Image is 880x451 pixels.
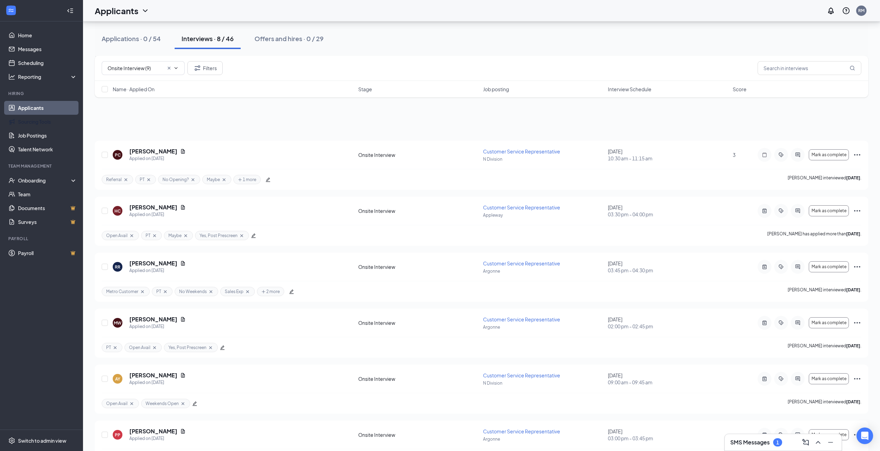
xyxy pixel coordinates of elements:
button: ComposeMessage [800,437,811,448]
svg: ActiveChat [794,152,802,158]
div: Switch to admin view [18,437,66,444]
div: Reporting [18,73,77,80]
span: Customer Service Representative [483,316,560,322]
button: Mark as complete [809,429,849,440]
span: Stage [358,86,372,93]
button: Mark as complete [809,149,849,160]
span: Weekends Open [146,401,179,406]
svg: Collapse [67,7,74,14]
b: [DATE] [846,231,860,236]
span: No Opening? [163,177,189,182]
button: Filter Filters [187,61,223,75]
button: Mark as complete [809,205,849,216]
span: Maybe [207,177,220,182]
svg: ActiveChat [794,376,802,382]
h3: SMS Messages [730,439,770,446]
div: 1 [776,440,779,445]
span: Interview Schedule [608,86,651,93]
svg: UserCheck [8,177,15,184]
b: [DATE] [846,175,860,180]
span: Job posting [483,86,509,93]
div: AY [115,376,120,382]
svg: Cross [239,233,244,238]
div: [DATE] [608,372,729,386]
a: Team [18,187,77,201]
span: Customer Service Representative [483,148,560,154]
span: Yes, Post Prescreen [200,233,238,238]
svg: ChevronDown [141,7,149,15]
div: [DATE] [608,204,729,218]
p: Argonne [483,268,604,274]
p: Argonne [483,436,604,442]
span: Mark as complete [812,376,846,381]
span: Referral [106,177,122,182]
span: edit [192,401,197,406]
span: 1 more [238,177,256,182]
p: N Division [483,380,604,386]
span: 03:00 pm - 03:45 pm [608,435,729,442]
a: Home [18,28,77,42]
a: Sourcing Tools [18,115,77,129]
svg: Ellipses [853,151,861,159]
p: [PERSON_NAME] interviewed . [788,343,861,352]
span: 02:00 pm - 02:45 pm [608,323,729,330]
span: Open Avail [129,345,150,350]
div: [DATE] [608,260,729,274]
div: Onsite Interview [358,431,479,438]
div: MW [114,320,121,326]
div: [DATE] [608,428,729,442]
button: Mark as complete [809,261,849,272]
h5: [PERSON_NAME] [129,204,177,211]
svg: Ellipses [853,375,861,383]
span: edit [266,177,270,182]
span: PT [146,233,150,238]
h5: [PERSON_NAME] [129,427,177,435]
svg: Cross [152,233,157,238]
svg: ActiveNote [760,376,769,382]
div: Hiring [8,91,76,96]
svg: Cross [129,233,135,238]
span: edit [289,289,294,294]
svg: Cross [190,177,196,182]
svg: ActiveTag [777,208,785,214]
button: Mark as complete [809,373,849,384]
svg: Cross [183,233,188,238]
button: Minimize [825,437,836,448]
div: Onsite Interview [358,151,479,158]
span: Mark as complete [812,264,846,269]
div: Applied on [DATE] [129,155,186,162]
span: Open Avail [106,233,128,238]
div: Applications · 0 / 54 [102,34,161,43]
svg: Cross [221,177,227,182]
svg: Document [180,149,186,154]
span: Metro Customer [106,289,138,294]
svg: ActiveChat [794,208,802,214]
span: Customer Service Representative [483,260,560,266]
div: Open Intercom Messenger [856,427,873,444]
svg: ActiveTag [777,432,785,438]
span: Mark as complete [812,432,846,437]
div: Payroll [8,236,76,242]
div: Onsite Interview [358,207,479,214]
span: Customer Service Representative [483,204,560,210]
svg: Cross [129,401,135,406]
span: No Weekends [179,289,207,294]
b: [DATE] [846,399,860,404]
span: 2 more [261,289,280,294]
svg: Settings [8,437,15,444]
span: Score [733,86,747,93]
span: Customer Service Representative [483,428,560,434]
a: PayrollCrown [18,246,77,260]
svg: Document [180,373,186,378]
button: ChevronUp [813,437,824,448]
span: Name · Applied On [113,86,155,93]
input: All Stages [108,64,164,72]
button: Mark as complete [809,317,849,328]
span: edit [220,345,225,350]
h5: [PERSON_NAME] [129,148,177,155]
svg: ActiveTag [777,320,785,326]
svg: ActiveTag [777,152,785,158]
svg: Document [180,205,186,210]
span: plus [238,178,242,182]
svg: Ellipses [853,263,861,271]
